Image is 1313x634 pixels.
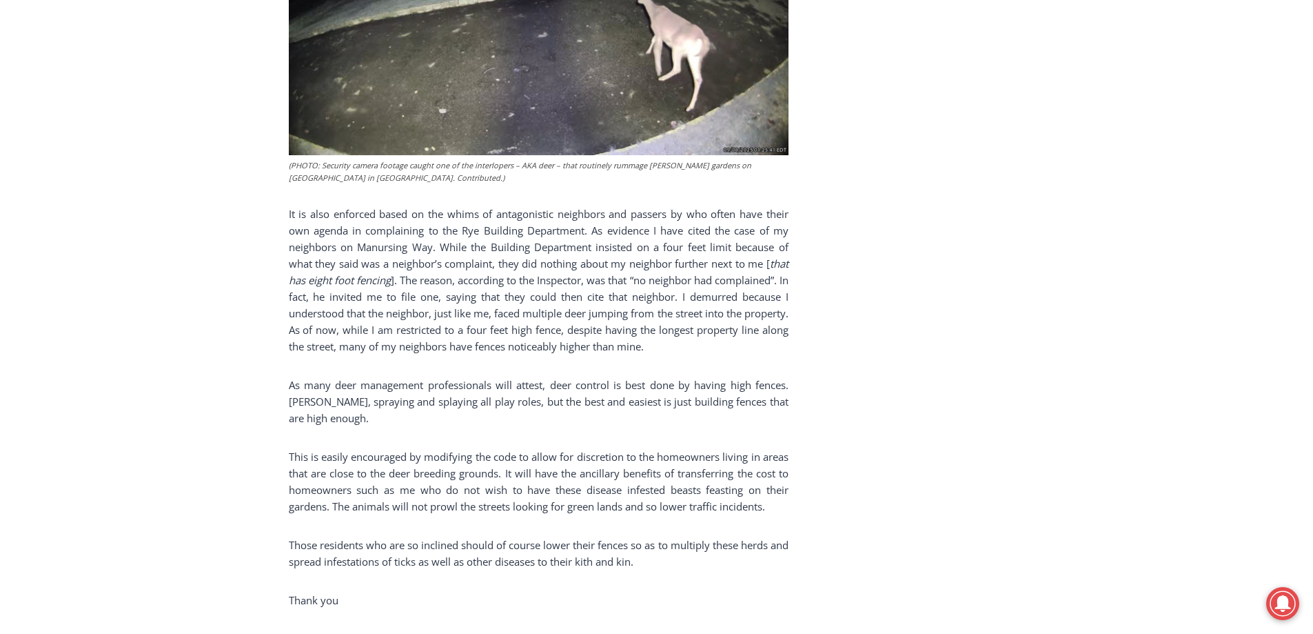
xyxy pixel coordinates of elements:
figcaption: (PHOTO: Security camera footage caught one of the interlopers – AKA deer – that routinely rummage... [289,159,788,184]
p: It is also enforced based on the whims of antagonistic neighbors and passers by who often have th... [289,206,788,355]
p: This is easily encouraged by modifying the code to allow for discretion to the homeowners living ... [289,448,788,515]
em: that has eight foot fencing [289,257,788,287]
p: Thank you [289,592,788,608]
p: Those residents who are so inclined should of course lower their fences so as to multiply these h... [289,537,788,570]
p: As many deer management professionals will attest, deer control is best done by having high fence... [289,377,788,426]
